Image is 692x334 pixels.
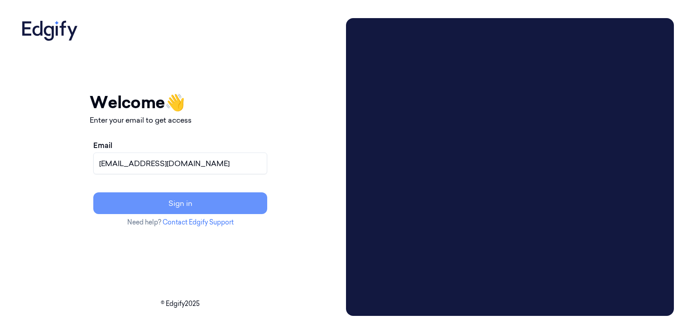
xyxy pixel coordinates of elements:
p: Enter your email to get access [90,115,271,125]
a: Contact Edgify Support [163,218,234,226]
h1: Welcome 👋 [90,90,271,115]
button: Sign in [93,192,267,214]
input: name@example.com [93,153,267,174]
p: © Edgify 2025 [18,299,342,309]
label: Email [93,140,112,151]
p: Need help? [90,218,271,227]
